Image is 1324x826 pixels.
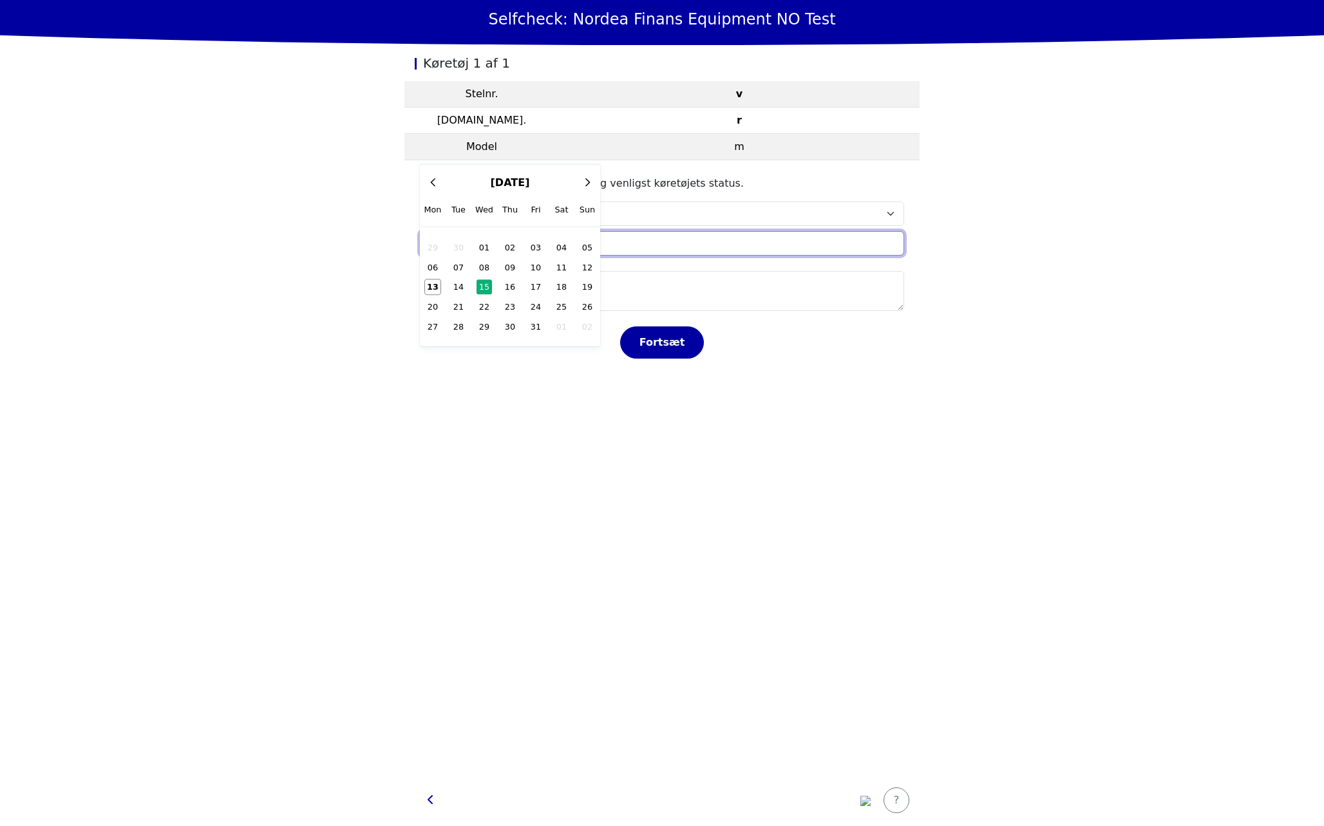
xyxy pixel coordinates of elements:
td: Stelnr. [404,81,559,108]
button: 15 [471,277,497,297]
button: 10 [523,258,549,277]
button: 30 [446,238,471,258]
span: 01 [477,240,493,255]
span: 05 [580,240,596,255]
button: 28 [446,317,471,337]
button: 16 [497,277,523,297]
button: 04 [549,238,574,258]
span: 29 [477,319,493,334]
span: Sat [549,203,574,216]
div: Fortsæt [634,335,690,350]
strong: v [736,88,742,100]
span: 13 [425,279,441,294]
button: [DATE] [446,169,574,195]
span: 02 [502,240,518,255]
button: 29 [471,317,497,337]
button: 01 [471,238,497,258]
button: 05 [574,238,600,258]
td: [DOMAIN_NAME]. [404,108,559,134]
span: 14 [451,279,467,294]
button: 25 [549,297,574,317]
button: 22 [471,297,497,317]
button: 23 [497,297,523,317]
button: 26 [574,297,600,317]
span: 30 [502,319,518,334]
input: Hvornår blev salget foretaget? [420,231,904,256]
button: 07 [446,258,471,277]
button: 14 [446,277,471,297]
button: Fortsæt [620,326,704,359]
button: 13 [420,277,446,297]
button: 06 [420,258,446,277]
button: 31 [523,317,549,337]
button: 21 [446,297,471,317]
span: 20 [425,299,441,314]
strong: r [737,114,742,126]
button: 08 [471,258,497,277]
span: 16 [502,279,518,294]
button: 27 [420,317,446,337]
button: 18 [549,277,574,297]
span: 27 [425,319,441,334]
span: 26 [580,299,596,314]
span: 09 [502,260,518,275]
button: ? [884,787,909,813]
button: 01 [549,317,574,337]
button: 03 [523,238,549,258]
td: m [559,134,920,160]
button: 11 [549,258,574,277]
img: dk.png [860,796,871,806]
span: 23 [502,299,518,314]
button: 09 [497,258,523,277]
span: 06 [425,260,441,275]
span: 25 [554,299,570,314]
span: 17 [528,279,544,294]
span: 03 [528,240,544,255]
span: Sun [574,203,600,216]
span: 30 [451,240,467,255]
span: 07 [451,260,467,275]
button: 12 [574,258,600,277]
span: 24 [528,299,544,314]
button: 20 [420,297,446,317]
p: Vælg venligst køretøjets status. [420,176,904,191]
button: 24 [523,297,549,317]
span: Tue [446,203,471,216]
span: 21 [451,299,467,314]
span: 12 [580,260,596,275]
h1: Selfcheck: Nordea Finans Equipment NO Test [488,10,835,29]
span: Wed [471,203,497,216]
span: 11 [554,260,570,275]
button: 02 [497,238,523,258]
span: 22 [477,299,493,314]
span: 01 [554,319,570,334]
button: 19 [574,277,600,297]
span: 31 [528,319,544,334]
span: 19 [580,279,596,294]
h2: Køretøj 1 af 1 [415,55,909,71]
td: Model [404,134,559,160]
span: 18 [554,279,570,294]
span: 28 [451,319,467,334]
span: 02 [580,319,596,334]
div: ? [892,793,901,808]
span: 29 [425,240,441,255]
button: 29 [420,238,446,258]
span: 10 [528,260,544,275]
span: Mon [420,203,446,216]
span: 15 [477,279,493,294]
button: 17 [523,277,549,297]
span: Thu [497,203,523,216]
button: 30 [497,317,523,337]
span: 08 [477,260,493,275]
button: 02 [574,317,600,337]
span: 04 [554,240,570,255]
span: Fri [523,203,549,216]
